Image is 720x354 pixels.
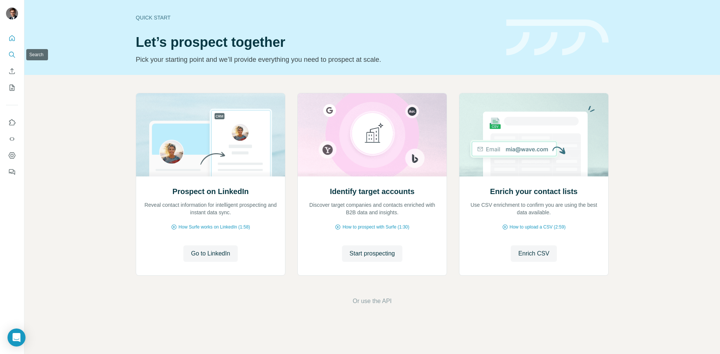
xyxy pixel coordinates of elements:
[459,93,609,176] img: Enrich your contact lists
[342,245,402,262] button: Start prospecting
[352,297,391,306] button: Or use the API
[136,35,497,50] h1: Let’s prospect together
[297,93,447,176] img: Identify target accounts
[6,64,18,78] button: Enrich CSV
[183,245,237,262] button: Go to LinkedIn
[6,149,18,162] button: Dashboard
[6,116,18,129] button: Use Surfe on LinkedIn
[510,224,565,230] span: How to upload a CSV (2:59)
[6,165,18,179] button: Feedback
[349,249,395,258] span: Start prospecting
[305,201,439,216] p: Discover target companies and contacts enriched with B2B data and insights.
[490,186,577,197] h2: Enrich your contact lists
[6,81,18,94] button: My lists
[6,48,18,61] button: Search
[467,201,601,216] p: Use CSV enrichment to confirm you are using the best data available.
[178,224,250,230] span: How Surfe works on LinkedIn (1:58)
[136,14,497,21] div: Quick start
[511,245,557,262] button: Enrich CSV
[6,31,18,45] button: Quick start
[136,93,285,176] img: Prospect on LinkedIn
[518,249,549,258] span: Enrich CSV
[172,186,249,197] h2: Prospect on LinkedIn
[6,7,18,19] img: Avatar
[136,54,497,65] p: Pick your starting point and we’ll provide everything you need to prospect at scale.
[191,249,230,258] span: Go to LinkedIn
[6,132,18,146] button: Use Surfe API
[7,329,25,347] div: Open Intercom Messenger
[144,201,277,216] p: Reveal contact information for intelligent prospecting and instant data sync.
[506,19,609,56] img: banner
[342,224,409,230] span: How to prospect with Surfe (1:30)
[330,186,415,197] h2: Identify target accounts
